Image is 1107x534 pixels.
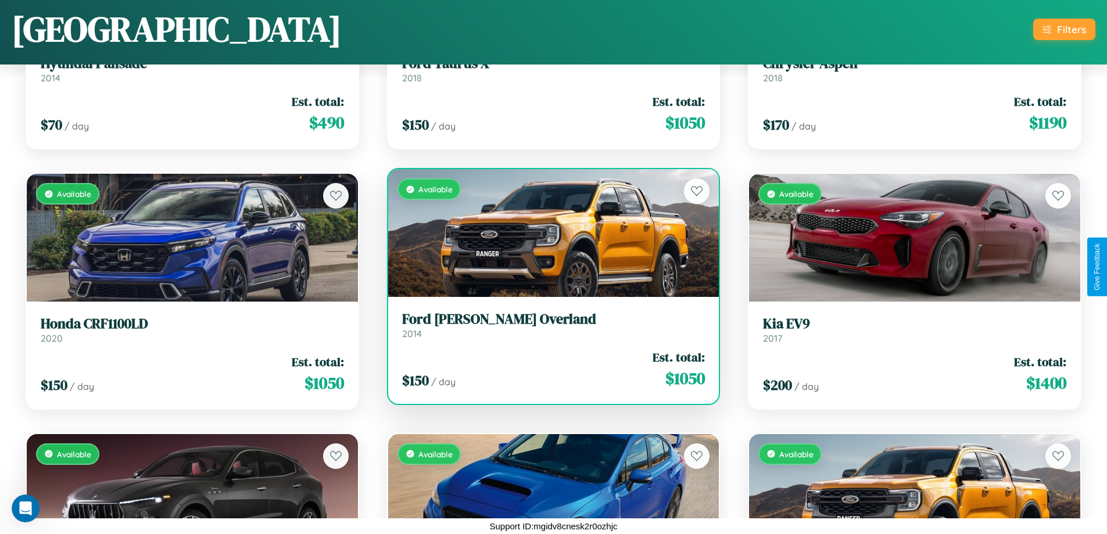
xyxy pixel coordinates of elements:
span: Est. total: [653,349,705,365]
span: Available [779,189,814,199]
span: Available [57,449,91,459]
span: $ 490 [309,111,344,134]
span: Est. total: [653,93,705,110]
a: Hyundai Palisade2014 [41,55,344,84]
span: $ 1190 [1029,111,1066,134]
iframe: Intercom live chat [12,494,40,522]
span: Est. total: [292,93,344,110]
a: Ford [PERSON_NAME] Overland2014 [402,311,705,339]
span: 2014 [402,328,422,339]
span: $ 1400 [1026,371,1066,395]
span: $ 1050 [665,367,705,390]
button: Filters [1033,19,1095,40]
span: / day [431,376,456,388]
div: Give Feedback [1093,243,1101,291]
span: Est. total: [292,353,344,370]
span: $ 200 [763,375,792,395]
span: $ 150 [402,371,429,390]
span: 2018 [763,72,783,84]
span: / day [70,381,94,392]
span: / day [65,120,89,132]
span: 2018 [402,72,422,84]
span: Available [418,184,453,194]
span: / day [794,381,819,392]
span: $ 150 [402,115,429,134]
span: / day [431,120,456,132]
span: 2017 [763,332,782,344]
h3: Kia EV9 [763,316,1066,332]
span: / day [791,120,816,132]
span: Available [779,449,814,459]
span: $ 150 [41,375,67,395]
h1: [GEOGRAPHIC_DATA] [12,5,342,53]
div: Filters [1057,23,1086,35]
span: $ 1050 [304,371,344,395]
span: Available [57,189,91,199]
a: Kia EV92017 [763,316,1066,344]
span: 2020 [41,332,63,344]
span: $ 1050 [665,111,705,134]
h3: Honda CRF1100LD [41,316,344,332]
a: Chrysler Aspen2018 [763,55,1066,84]
span: Available [418,449,453,459]
p: Support ID: mgidv8cnesk2r0ozhjc [489,518,617,534]
span: $ 170 [763,115,789,134]
a: Honda CRF1100LD2020 [41,316,344,344]
span: 2014 [41,72,60,84]
span: Est. total: [1014,353,1066,370]
a: Ford Taurus X2018 [402,55,705,84]
span: Est. total: [1014,93,1066,110]
span: $ 70 [41,115,62,134]
h3: Ford [PERSON_NAME] Overland [402,311,705,328]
